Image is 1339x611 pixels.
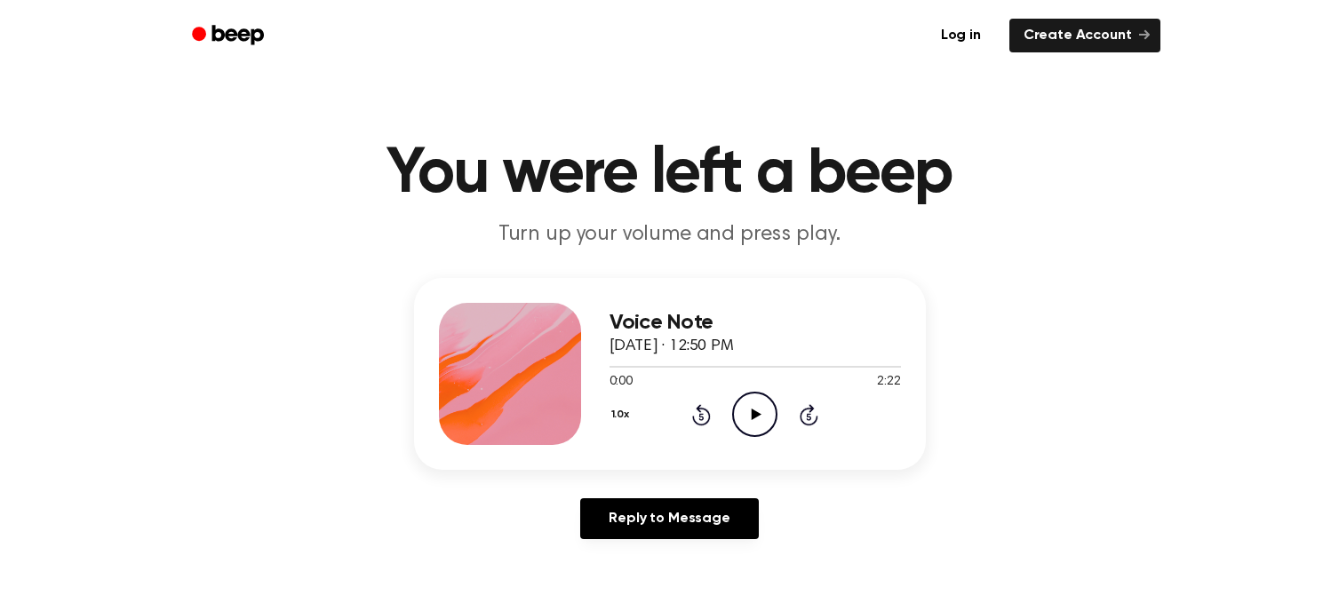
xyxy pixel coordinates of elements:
a: Reply to Message [580,498,758,539]
h3: Voice Note [610,311,901,335]
span: [DATE] · 12:50 PM [610,338,734,354]
p: Turn up your volume and press play. [329,220,1011,250]
span: 0:00 [610,373,633,392]
h1: You were left a beep [215,142,1125,206]
button: 1.0x [610,400,636,430]
a: Log in [923,15,999,56]
a: Beep [179,19,280,53]
span: 2:22 [877,373,900,392]
a: Create Account [1009,19,1160,52]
